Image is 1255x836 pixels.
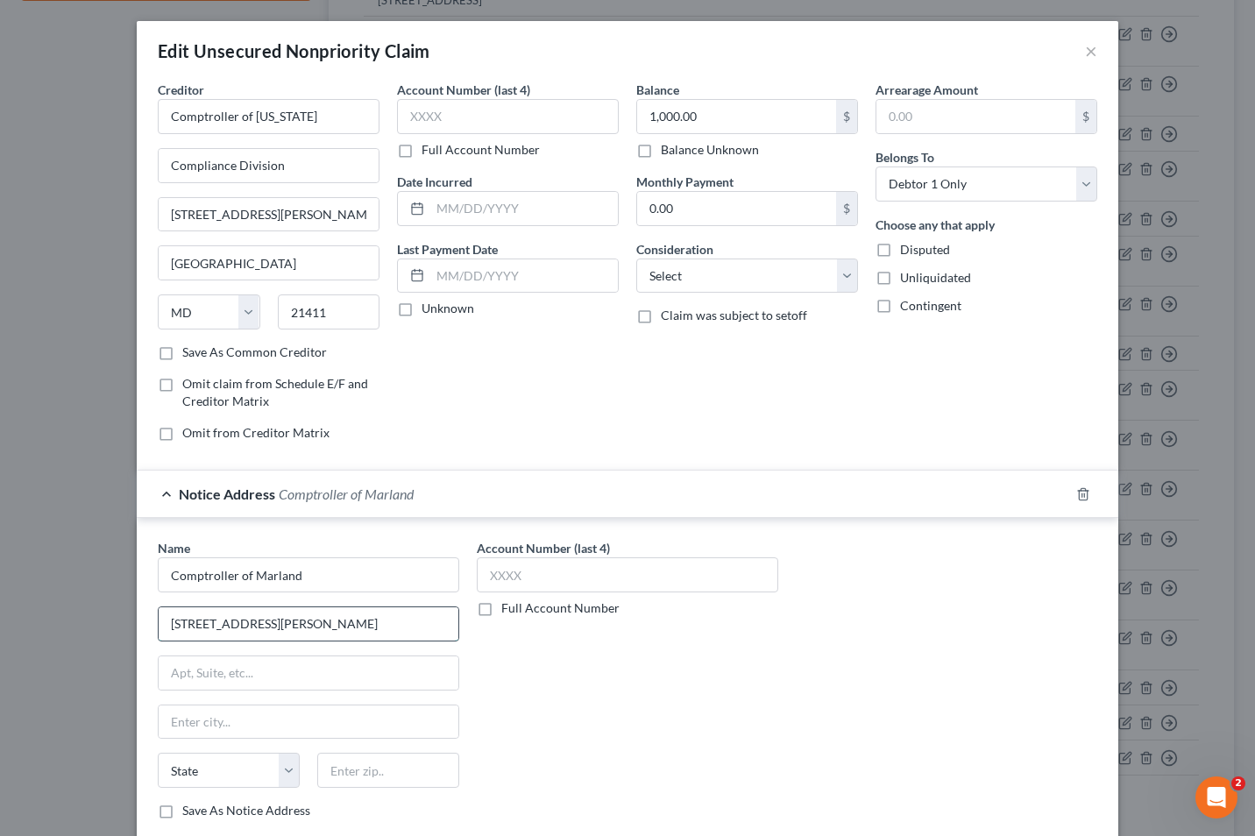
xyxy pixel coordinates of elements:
[637,192,836,225] input: 0.00
[876,100,1075,133] input: 0.00
[876,150,934,165] span: Belongs To
[1085,40,1097,61] button: ×
[900,270,971,285] span: Unliquidated
[397,173,472,191] label: Date Incurred
[876,81,978,99] label: Arrearage Amount
[422,141,540,159] label: Full Account Number
[158,99,379,134] input: Search creditor by name...
[501,599,620,617] label: Full Account Number
[636,81,679,99] label: Balance
[1231,776,1245,790] span: 2
[661,141,759,159] label: Balance Unknown
[159,656,458,690] input: Apt, Suite, etc...
[477,539,610,557] label: Account Number (last 4)
[158,39,430,63] div: Edit Unsecured Nonpriority Claim
[182,425,330,440] span: Omit from Creditor Matrix
[279,485,414,502] span: Comptroller of Marland
[182,344,327,361] label: Save As Common Creditor
[876,216,995,234] label: Choose any that apply
[158,541,190,556] span: Name
[1195,776,1237,818] iframe: Intercom live chat
[182,376,368,408] span: Omit claim from Schedule E/F and Creditor Matrix
[159,149,379,182] input: Enter address...
[836,100,857,133] div: $
[179,485,275,502] span: Notice Address
[397,81,530,99] label: Account Number (last 4)
[637,100,836,133] input: 0.00
[182,802,310,819] label: Save As Notice Address
[159,246,379,280] input: Enter city...
[636,240,713,259] label: Consideration
[159,198,379,231] input: Apt, Suite, etc...
[477,557,778,592] input: XXXX
[636,173,734,191] label: Monthly Payment
[422,300,474,317] label: Unknown
[661,308,807,322] span: Claim was subject to setoff
[159,607,458,641] input: Enter address...
[430,259,618,293] input: MM/DD/YYYY
[1075,100,1096,133] div: $
[158,557,459,592] input: Search by name...
[900,298,961,313] span: Contingent
[397,240,498,259] label: Last Payment Date
[158,82,204,97] span: Creditor
[430,192,618,225] input: MM/DD/YYYY
[397,99,619,134] input: XXXX
[278,294,380,329] input: Enter zip...
[159,705,458,739] input: Enter city...
[900,242,950,257] span: Disputed
[836,192,857,225] div: $
[317,753,459,788] input: Enter zip..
